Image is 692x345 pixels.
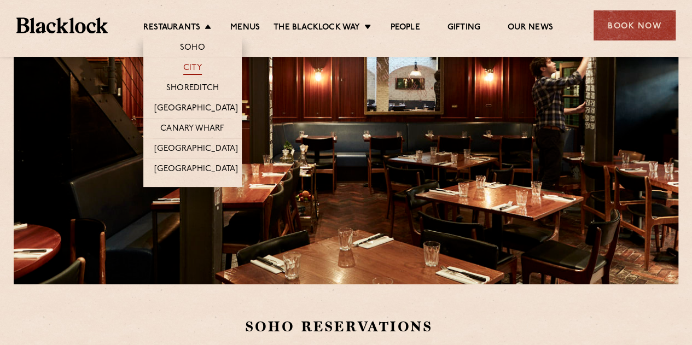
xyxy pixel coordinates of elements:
[230,22,260,34] a: Menus
[274,22,360,34] a: The Blacklock Way
[594,10,676,40] div: Book Now
[143,22,200,34] a: Restaurants
[508,22,553,34] a: Our News
[180,43,205,55] a: Soho
[447,22,480,34] a: Gifting
[160,124,224,136] a: Canary Wharf
[183,63,202,75] a: City
[154,103,238,115] a: [GEOGRAPHIC_DATA]
[16,17,108,33] img: BL_Textured_Logo-footer-cropped.svg
[154,144,238,156] a: [GEOGRAPHIC_DATA]
[166,83,219,95] a: Shoreditch
[245,317,665,336] h2: Soho Reservations
[390,22,420,34] a: People
[154,164,238,176] a: [GEOGRAPHIC_DATA]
